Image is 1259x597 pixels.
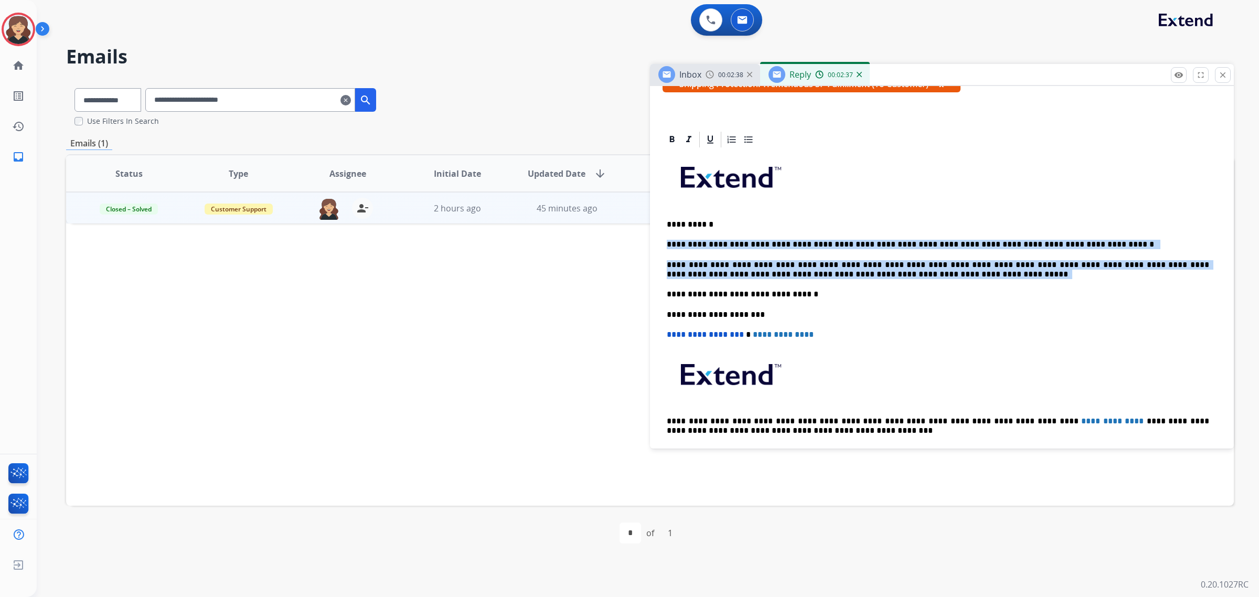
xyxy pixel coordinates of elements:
div: Ordered List [724,132,740,147]
span: 00:02:37 [828,71,853,79]
mat-icon: inbox [12,151,25,163]
mat-icon: home [12,59,25,72]
span: Updated Date [528,167,585,180]
mat-icon: search [359,94,372,106]
img: avatar [4,15,33,44]
div: Bold [664,132,680,147]
div: 1 [659,523,681,543]
mat-icon: list_alt [12,90,25,102]
span: 2 hours ago [434,202,481,214]
mat-icon: clear [340,94,351,106]
span: Inbox [679,69,701,80]
p: Emails (1) [66,137,112,150]
mat-icon: remove_red_eye [1174,70,1183,80]
span: Status [115,167,143,180]
span: Closed – Solved [100,204,158,215]
label: Use Filters In Search [87,116,159,126]
mat-icon: history [12,120,25,133]
div: Bullet List [741,132,756,147]
span: Initial Date [434,167,481,180]
span: 00:02:38 [718,71,743,79]
p: 0.20.1027RC [1201,578,1249,591]
div: Italic [681,132,697,147]
span: Reply [789,69,811,80]
div: Underline [702,132,718,147]
mat-icon: fullscreen [1196,70,1205,80]
div: of [646,527,654,539]
mat-icon: arrow_downward [594,167,606,180]
img: agent-avatar [318,198,339,220]
mat-icon: person_remove [356,202,369,215]
span: Assignee [329,167,366,180]
span: 45 minutes ago [537,202,598,214]
span: Type [229,167,248,180]
span: Customer Support [205,204,273,215]
h2: Emails [66,46,1234,67]
mat-icon: close [1218,70,1228,80]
